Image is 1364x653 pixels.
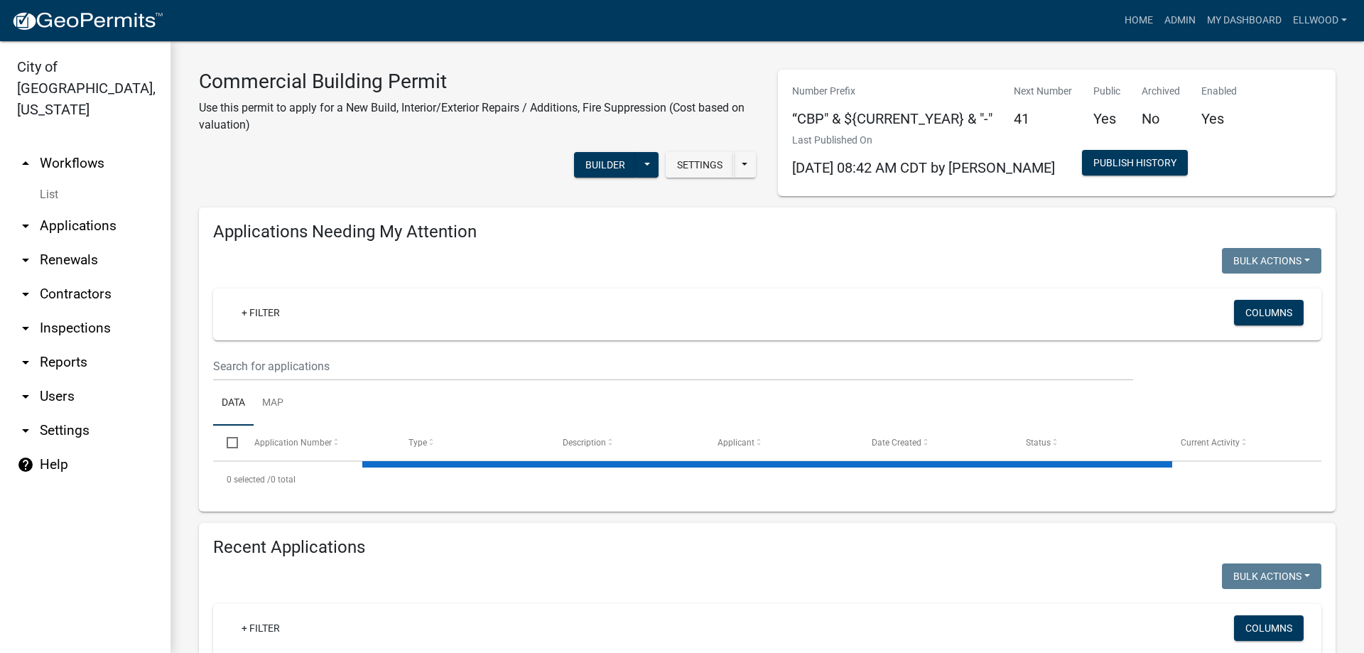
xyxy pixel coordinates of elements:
a: Ellwood [1287,7,1353,34]
wm-modal-confirm: Workflow Publish History [1082,158,1188,170]
i: arrow_drop_down [17,252,34,269]
i: arrow_drop_down [17,422,34,439]
p: Next Number [1014,84,1072,99]
datatable-header-cell: Select [213,426,240,460]
a: + Filter [230,300,291,325]
i: help [17,456,34,473]
h5: 41 [1014,110,1072,127]
h3: Commercial Building Permit [199,70,757,94]
a: Admin [1159,7,1201,34]
span: Date Created [872,438,921,448]
a: Data [213,381,254,426]
datatable-header-cell: Date Created [858,426,1012,460]
a: + Filter [230,615,291,641]
span: Description [563,438,606,448]
p: Enabled [1201,84,1237,99]
a: Map [254,381,292,426]
button: Columns [1234,615,1304,641]
datatable-header-cell: Application Number [240,426,394,460]
button: Builder [574,152,637,178]
datatable-header-cell: Current Activity [1167,426,1321,460]
i: arrow_drop_down [17,354,34,371]
a: Home [1119,7,1159,34]
span: Type [408,438,427,448]
p: Last Published On [792,133,1055,148]
span: Application Number [254,438,332,448]
button: Publish History [1082,150,1188,176]
h5: Yes [1201,110,1237,127]
i: arrow_drop_down [17,388,34,405]
button: Settings [666,152,734,178]
h4: Recent Applications [213,537,1321,558]
span: Applicant [718,438,754,448]
p: Number Prefix [792,84,992,99]
span: [DATE] 08:42 AM CDT by [PERSON_NAME] [792,159,1055,176]
button: Columns [1234,300,1304,325]
i: arrow_drop_down [17,320,34,337]
h5: “CBP" & ${CURRENT_YEAR} & "-" [792,110,992,127]
datatable-header-cell: Applicant [704,426,858,460]
p: Archived [1142,84,1180,99]
div: 0 total [213,462,1321,497]
h4: Applications Needing My Attention [213,222,1321,242]
a: My Dashboard [1201,7,1287,34]
h5: Yes [1093,110,1120,127]
input: Search for applications [213,352,1133,381]
p: Public [1093,84,1120,99]
h5: No [1142,110,1180,127]
i: arrow_drop_down [17,217,34,234]
i: arrow_drop_up [17,155,34,172]
span: Status [1026,438,1051,448]
button: Bulk Actions [1222,248,1321,274]
p: Use this permit to apply for a New Build, Interior/Exterior Repairs / Additions, Fire Suppression... [199,99,757,134]
datatable-header-cell: Description [549,426,703,460]
span: Current Activity [1181,438,1240,448]
datatable-header-cell: Type [395,426,549,460]
button: Bulk Actions [1222,563,1321,589]
i: arrow_drop_down [17,286,34,303]
datatable-header-cell: Status [1012,426,1167,460]
span: 0 selected / [227,475,271,485]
